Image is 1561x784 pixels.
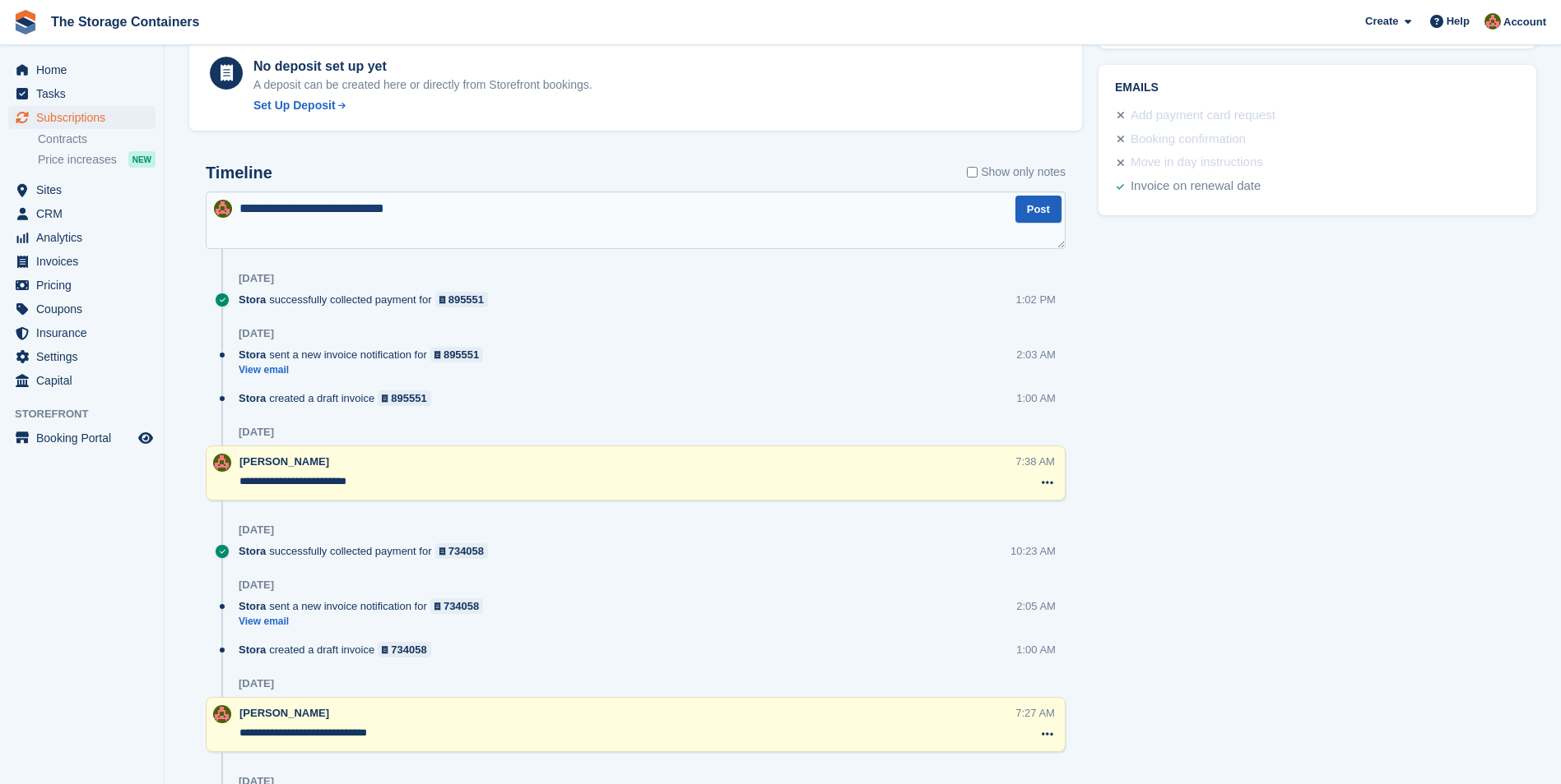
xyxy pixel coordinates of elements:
[214,200,232,218] img: Kirsty Simpson
[1016,598,1056,614] div: 2:05 AM
[13,10,38,35] img: stora-icon-8386f47178a22dfd0bd8f6a31ec36ba5ce8667c1dd55bd0f319d3a0aa187defe.svg
[444,598,479,614] div: 734058
[239,390,266,406] span: Stora
[239,579,274,592] div: [DATE]
[1015,454,1055,469] div: 7:38 AM
[8,297,156,321] a: menu
[1016,390,1056,406] div: 1:00 AM
[36,226,135,249] span: Analytics
[239,543,266,559] span: Stora
[36,369,135,392] span: Capital
[1131,130,1246,150] div: Booking confirmation
[1015,196,1062,223] button: Post
[36,106,135,129] span: Subscriptions
[1365,13,1398,30] span: Create
[239,642,439,657] div: created a draft invoice
[239,615,491,629] a: View email
[1115,81,1520,95] h2: Emails
[36,297,135,321] span: Coupons
[1015,705,1055,721] div: 7:27 AM
[8,202,156,225] a: menu
[239,677,274,690] div: [DATE]
[38,150,156,168] a: Price increases NEW
[435,543,489,559] a: 734058
[36,202,135,225] span: CRM
[8,58,156,81] a: menu
[967,164,1066,181] label: Show only notes
[239,292,496,307] div: successfully collected payment for
[239,327,274,340] div: [DATE]
[1131,177,1261,196] div: Invoice on renewal date
[36,82,135,105] span: Tasks
[1010,543,1056,559] div: 10:23 AM
[1131,153,1263,173] div: Move in day instructions
[38,131,156,147] a: Contracts
[213,705,231,723] img: Kirsty Simpson
[1015,292,1055,307] div: 1:02 PM
[239,272,274,285] div: [DATE]
[239,347,266,362] span: Stora
[430,598,484,614] a: 734058
[253,97,336,114] div: Set Up Deposit
[1131,106,1275,126] div: Add payment card request
[391,390,426,406] div: 895551
[8,345,156,368] a: menu
[239,707,329,719] span: [PERSON_NAME]
[239,455,329,468] span: [PERSON_NAME]
[8,274,156,297] a: menu
[213,454,231,472] img: Kirsty Simpson
[36,321,135,344] span: Insurance
[239,598,266,614] span: Stora
[253,97,592,114] a: Set Up Deposit
[239,523,274,537] div: [DATE]
[430,347,484,362] a: 895551
[8,226,156,249] a: menu
[1016,642,1056,657] div: 1:00 AM
[44,8,206,35] a: The Storage Containers
[378,642,431,657] a: 734058
[36,58,135,81] span: Home
[239,390,439,406] div: created a draft invoice
[444,347,479,362] div: 895551
[239,543,496,559] div: successfully collected payment for
[8,427,156,450] a: menu
[136,428,156,448] a: Preview store
[448,292,484,307] div: 895551
[36,427,135,450] span: Booking Portal
[206,164,272,182] h2: Timeline
[1447,13,1470,30] span: Help
[239,292,266,307] span: Stora
[391,642,426,657] div: 734058
[8,250,156,273] a: menu
[239,363,491,377] a: View email
[1016,347,1056,362] div: 2:03 AM
[38,152,117,168] span: Price increases
[239,347,491,362] div: sent a new invoice notification for
[253,57,592,76] div: No deposit set up yet
[36,250,135,273] span: Invoices
[435,292,489,307] a: 895551
[239,598,491,614] div: sent a new invoice notification for
[8,369,156,392] a: menu
[1484,13,1501,30] img: Kirsty Simpson
[967,164,978,181] input: Show only notes
[239,642,266,657] span: Stora
[8,178,156,201] a: menu
[378,390,431,406] a: 895551
[15,406,164,422] span: Storefront
[36,274,135,297] span: Pricing
[8,321,156,344] a: menu
[128,151,156,168] div: NEW
[239,426,274,439] div: [DATE]
[8,106,156,129] a: menu
[448,543,484,559] div: 734058
[36,345,135,368] span: Settings
[1503,14,1546,30] span: Account
[253,76,592,94] p: A deposit can be created here or directly from Storefront bookings.
[36,178,135,201] span: Sites
[8,82,156,105] a: menu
